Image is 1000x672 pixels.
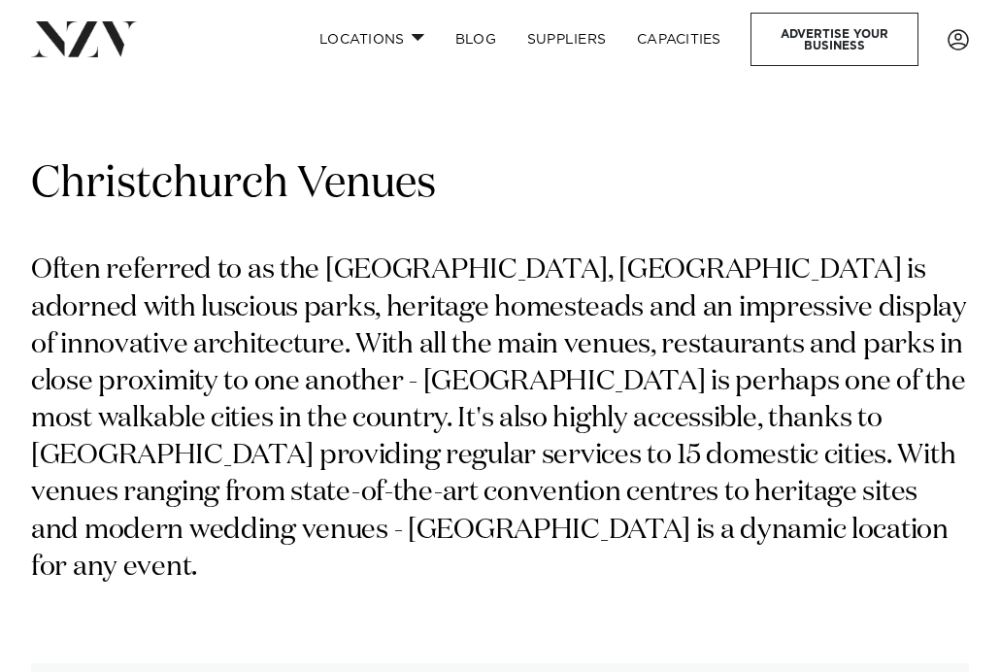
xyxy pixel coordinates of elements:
p: Often referred to as the [GEOGRAPHIC_DATA], [GEOGRAPHIC_DATA] is adorned with luscious parks, her... [31,252,969,586]
a: Advertise your business [750,13,918,66]
a: Locations [304,18,440,60]
a: BLOG [440,18,512,60]
a: SUPPLIERS [512,18,621,60]
a: Capacities [621,18,737,60]
img: nzv-logo.png [31,21,137,56]
h1: Christchurch Venues [31,156,969,213]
